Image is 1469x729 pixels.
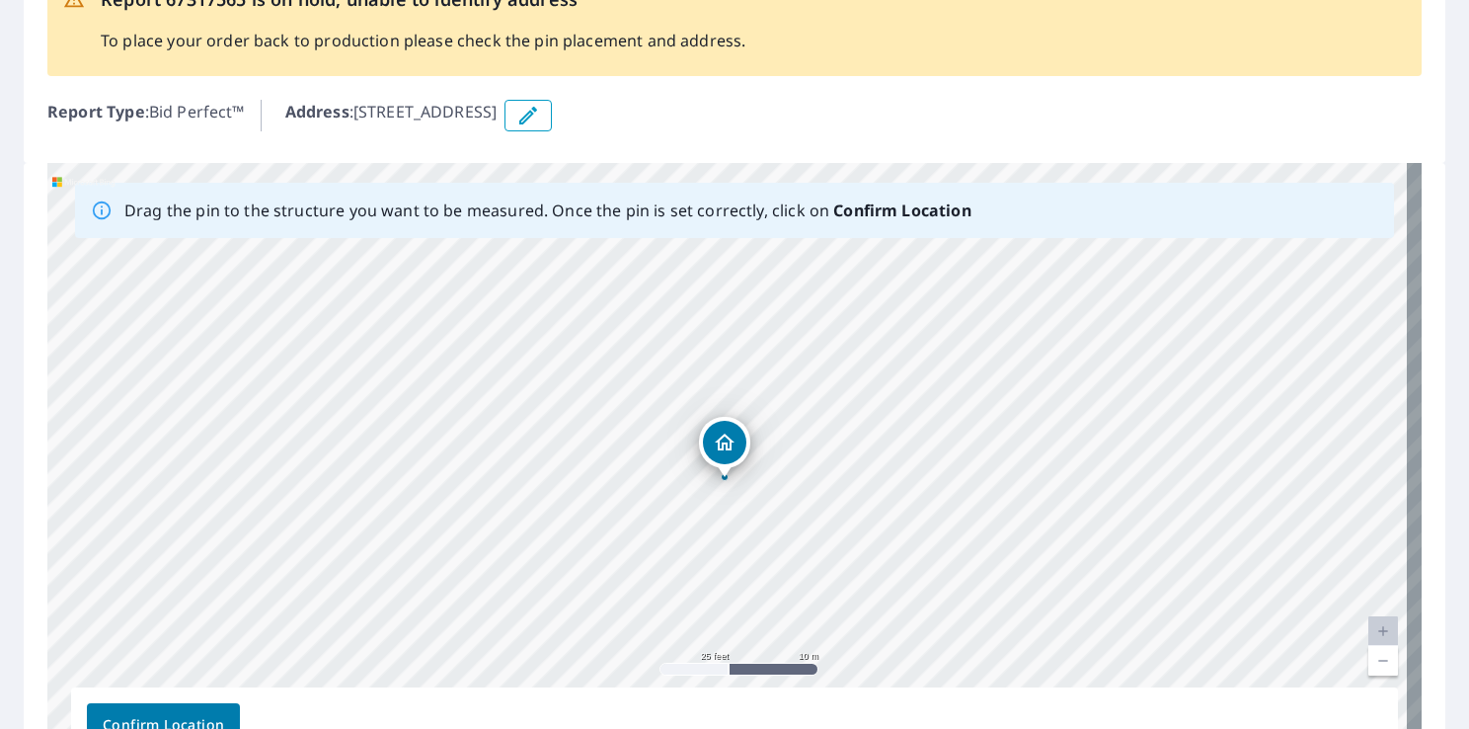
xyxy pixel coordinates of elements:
[101,29,745,52] p: To place your order back to production please check the pin placement and address.
[124,199,971,222] p: Drag the pin to the structure you want to be measured. Once the pin is set correctly, click on
[47,100,245,131] p: : Bid Perfect™
[1368,616,1398,646] a: Current Level 20, Zoom In Disabled
[285,101,349,122] b: Address
[833,200,970,221] b: Confirm Location
[285,100,498,131] p: : [STREET_ADDRESS]
[1368,646,1398,676] a: Current Level 20, Zoom Out
[47,101,145,122] b: Report Type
